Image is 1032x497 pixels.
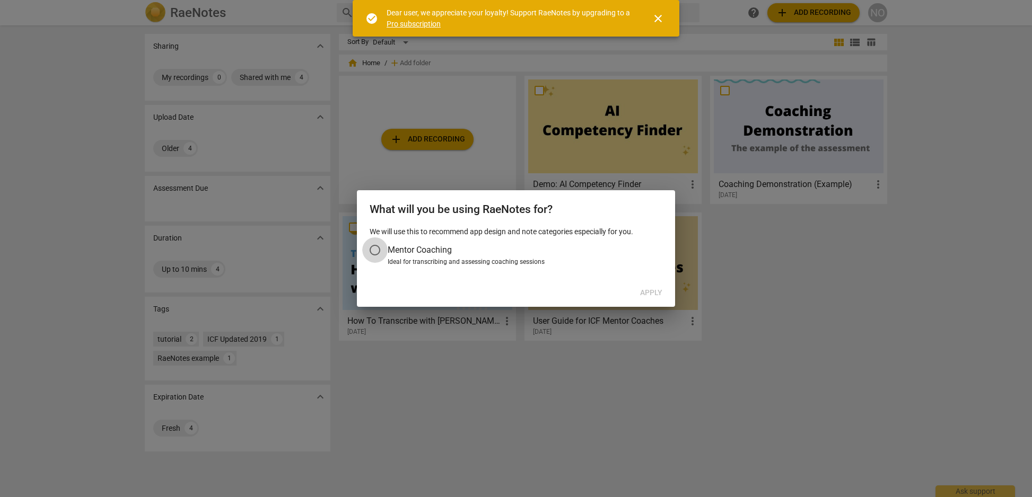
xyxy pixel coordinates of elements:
[370,203,662,216] h2: What will you be using RaeNotes for?
[387,7,633,29] div: Dear user, we appreciate your loyalty! Support RaeNotes by upgrading to a
[370,226,662,237] p: We will use this to recommend app design and note categories especially for you.
[388,244,452,256] span: Mentor Coaching
[387,20,441,28] a: Pro subscription
[365,12,378,25] span: check_circle
[388,258,659,267] div: Ideal for transcribing and assessing coaching sessions
[370,237,662,267] div: Account type
[652,12,664,25] span: close
[645,6,671,31] button: Close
